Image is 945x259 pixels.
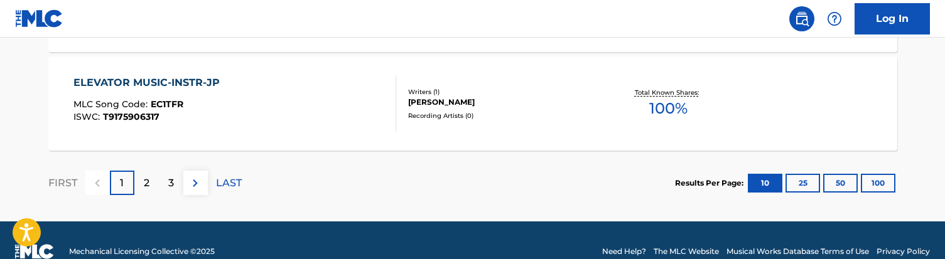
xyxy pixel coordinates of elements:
img: logo [15,244,54,259]
span: MLC Song Code : [73,98,151,110]
a: Log In [855,3,930,34]
img: MLC Logo [15,9,63,28]
button: 25 [786,174,820,193]
div: ELEVATOR MUSIC-INSTR-JP [73,75,226,90]
span: T9175906317 [103,111,159,122]
p: Total Known Shares: [635,88,702,97]
a: Privacy Policy [877,246,930,257]
img: right [188,176,203,191]
span: ISWC : [73,111,103,122]
div: [PERSON_NAME] [408,97,598,108]
p: 3 [168,176,174,191]
p: 2 [144,176,149,191]
p: LAST [216,176,242,191]
div: Recording Artists ( 0 ) [408,111,598,120]
iframe: Chat Widget [882,199,945,259]
span: EC1TFR [151,98,183,110]
span: 100 % [649,97,688,120]
a: ELEVATOR MUSIC-INSTR-JPMLC Song Code:EC1TFRISWC:T9175906317Writers (1)[PERSON_NAME]Recording Arti... [48,56,897,151]
a: Musical Works Database Terms of Use [726,246,869,257]
button: 100 [861,174,895,193]
a: Need Help? [602,246,646,257]
img: search [794,11,809,26]
span: Mechanical Licensing Collective © 2025 [69,246,215,257]
div: Help [822,6,847,31]
p: FIRST [48,176,77,191]
img: help [827,11,842,26]
p: Results Per Page: [675,177,747,189]
a: Public Search [789,6,814,31]
button: 10 [748,174,782,193]
a: The MLC Website [654,246,719,257]
button: 50 [823,174,858,193]
p: 1 [120,176,124,191]
div: Writers ( 1 ) [408,87,598,97]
